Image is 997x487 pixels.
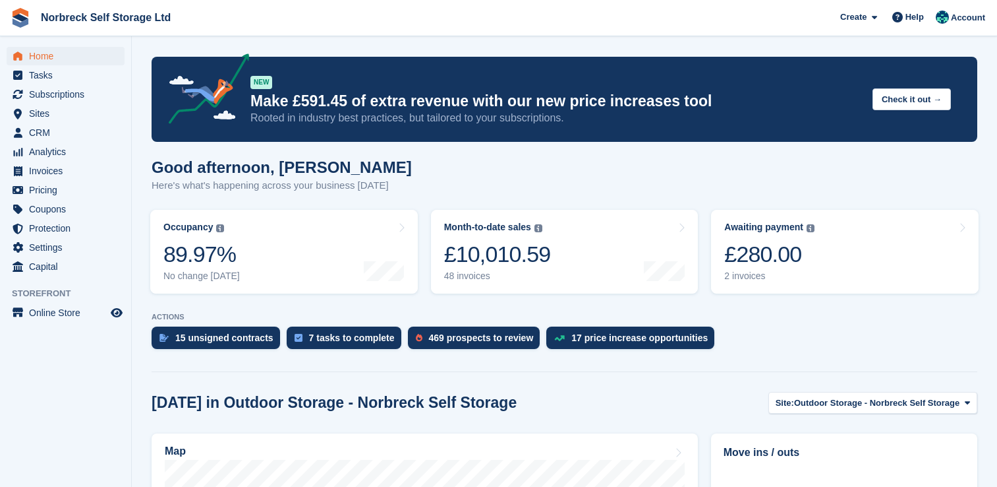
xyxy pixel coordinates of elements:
a: 17 price increase opportunities [546,327,721,356]
span: Account [951,11,985,24]
span: Pricing [29,181,108,199]
span: Invoices [29,162,108,180]
a: Awaiting payment £280.00 2 invoices [711,210,979,294]
span: Protection [29,219,108,238]
img: Sally King [936,11,949,24]
div: £10,010.59 [444,241,551,268]
span: Home [29,47,108,65]
div: Awaiting payment [724,222,803,233]
a: menu [7,257,125,276]
a: menu [7,200,125,218]
h2: [DATE] in Outdoor Storage - Norbreck Self Storage [152,394,517,412]
a: menu [7,85,125,104]
a: 15 unsigned contracts [152,327,287,356]
a: Occupancy 89.97% No change [DATE] [150,210,418,294]
a: menu [7,143,125,161]
a: menu [7,181,125,199]
h1: Good afternoon, [PERSON_NAME] [152,158,412,176]
a: menu [7,47,125,65]
img: prospect-51fa495bee0391a8d652442698ab0144808aea92771e9ea1ae160a38d050c398.svg [416,334,422,342]
div: 2 invoices [724,271,814,282]
div: Occupancy [163,222,213,233]
a: menu [7,123,125,142]
img: price_increase_opportunities-93ffe204e8149a01c8c9dc8f82e8f89637d9d84a8eef4429ea346261dce0b2c0.svg [554,335,565,341]
span: Settings [29,238,108,257]
div: 15 unsigned contracts [175,333,273,343]
a: 7 tasks to complete [287,327,408,356]
div: Month-to-date sales [444,222,531,233]
a: menu [7,162,125,180]
p: ACTIONS [152,313,977,321]
span: Sites [29,104,108,123]
a: 469 prospects to review [408,327,547,356]
div: NEW [250,76,272,89]
a: menu [7,66,125,84]
img: icon-info-grey-7440780725fd019a000dd9b08b2336e03edf1995a4989e88bcd33f0948082b44.svg [807,224,814,232]
div: 89.97% [163,241,240,268]
span: Coupons [29,200,108,218]
div: 469 prospects to review [429,333,534,343]
span: Online Store [29,304,108,322]
div: 48 invoices [444,271,551,282]
p: Here's what's happening across your business [DATE] [152,178,412,193]
a: menu [7,304,125,322]
img: contract_signature_icon-13c848040528278c33f63329250d36e43548de30e8caae1d1a13099fd9432cc5.svg [159,334,169,342]
a: Preview store [109,305,125,321]
span: Subscriptions [29,85,108,104]
a: Norbreck Self Storage Ltd [36,7,176,28]
span: Storefront [12,287,131,300]
div: £280.00 [724,241,814,268]
img: task-75834270c22a3079a89374b754ae025e5fb1db73e45f91037f5363f120a921f8.svg [295,334,302,342]
div: No change [DATE] [163,271,240,282]
span: Create [840,11,867,24]
span: Analytics [29,143,108,161]
p: Rooted in industry best practices, but tailored to your subscriptions. [250,111,862,125]
button: Site: Outdoor Storage - Norbreck Self Storage [768,392,977,414]
span: Site: [776,397,794,410]
a: menu [7,104,125,123]
span: Help [905,11,924,24]
p: Make £591.45 of extra revenue with our new price increases tool [250,92,862,111]
img: price-adjustments-announcement-icon-8257ccfd72463d97f412b2fc003d46551f7dbcb40ab6d574587a9cd5c0d94... [157,53,250,129]
div: 7 tasks to complete [309,333,395,343]
span: Capital [29,257,108,276]
img: icon-info-grey-7440780725fd019a000dd9b08b2336e03edf1995a4989e88bcd33f0948082b44.svg [534,224,542,232]
span: Tasks [29,66,108,84]
a: menu [7,238,125,257]
img: icon-info-grey-7440780725fd019a000dd9b08b2336e03edf1995a4989e88bcd33f0948082b44.svg [216,224,224,232]
span: Outdoor Storage - Norbreck Self Storage [794,397,959,410]
h2: Map [165,445,186,457]
a: Month-to-date sales £10,010.59 48 invoices [431,210,698,294]
h2: Move ins / outs [724,445,965,461]
a: menu [7,219,125,238]
button: Check it out → [872,88,951,110]
img: stora-icon-8386f47178a22dfd0bd8f6a31ec36ba5ce8667c1dd55bd0f319d3a0aa187defe.svg [11,8,30,28]
div: 17 price increase opportunities [571,333,708,343]
span: CRM [29,123,108,142]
